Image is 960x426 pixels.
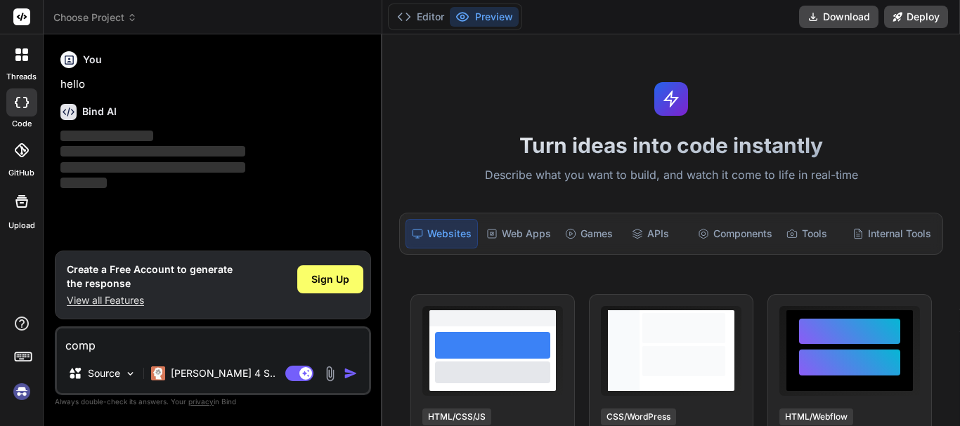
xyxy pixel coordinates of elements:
[12,118,32,130] label: code
[188,397,214,406] span: privacy
[311,272,349,286] span: Sign Up
[322,366,338,382] img: attachment
[344,366,358,380] img: icon
[60,76,368,93] p: hello
[10,380,34,404] img: signin
[601,408,676,425] div: CSS/WordPress
[124,368,136,380] img: Pick Models
[83,53,102,67] h6: You
[675,306,736,320] span: View Prompt
[854,306,914,320] span: View Prompt
[391,133,952,158] h1: Turn ideas into code instantly
[497,306,557,320] span: View Prompt
[692,219,778,248] div: Components
[6,71,37,83] label: threads
[67,262,233,291] h1: Create a Free Account to generate the response
[60,131,153,141] span: ‌
[151,366,165,380] img: Claude 4 Sonnet
[391,7,450,27] button: Editor
[450,7,519,27] button: Preview
[60,178,107,188] span: ‌
[8,220,35,232] label: Upload
[55,395,371,408] p: Always double-check its answers. Your in Bind
[8,167,34,179] label: GitHub
[171,366,275,380] p: [PERSON_NAME] 4 S..
[391,166,952,185] p: Describe what you want to build, and watch it come to life in real-time
[481,219,557,248] div: Web Apps
[847,219,937,248] div: Internal Tools
[82,105,117,119] h6: Bind AI
[422,408,491,425] div: HTML/CSS/JS
[60,146,245,157] span: ‌
[60,162,245,173] span: ‌
[884,6,948,28] button: Deploy
[779,408,853,425] div: HTML/Webflow
[88,366,120,380] p: Source
[53,11,137,25] span: Choose Project
[781,219,844,248] div: Tools
[57,328,369,354] textarea: comp
[67,293,233,307] p: View all Features
[559,219,623,248] div: Games
[626,219,689,248] div: APIs
[799,6,878,28] button: Download
[406,219,478,248] div: Websites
